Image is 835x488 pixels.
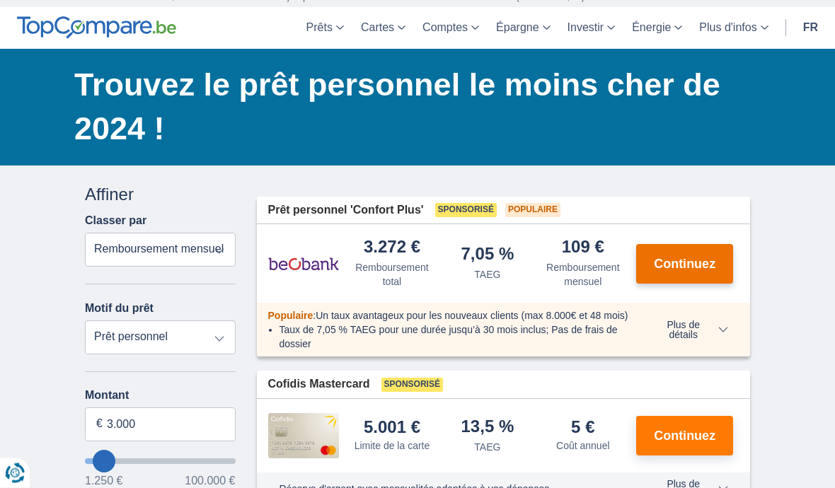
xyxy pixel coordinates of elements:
a: Plus d'infos [691,8,776,50]
div: Coût annuel [556,439,610,453]
span: 1.250 € [85,476,122,487]
span: Prêt personnel 'Confort Plus' [268,203,424,219]
button: Continuez [636,417,733,456]
div: 3.272 € [364,239,420,258]
button: Continuez [636,245,733,284]
a: fr [795,8,827,50]
input: wantToBorrow [85,459,236,465]
a: Énergie [623,8,691,50]
span: € [96,417,103,433]
a: Épargne [488,8,559,50]
div: TAEG [474,441,500,455]
div: Remboursement total [350,261,434,289]
a: Cartes [352,8,414,50]
div: 109 € [562,239,604,258]
div: TAEG [474,268,500,282]
img: pret personnel Beobank [268,247,339,282]
span: Populaire [505,204,560,218]
div: : [257,309,641,323]
img: pret personnel Cofidis CC [268,414,339,459]
span: Cofidis Mastercard [268,377,370,393]
li: Taux de 7,05 % TAEG pour une durée jusqu’à 30 mois inclus; Pas de frais de dossier [280,323,630,352]
span: Sponsorisé [381,378,443,393]
label: Motif du prêt [85,303,154,315]
div: 5 € [571,419,594,436]
a: Investir [559,8,624,50]
span: Un taux avantageux pour les nouveaux clients (max 8.000€ et 48 mois) [316,310,628,322]
a: Comptes [414,8,488,50]
div: 7,05 % [461,246,514,265]
div: 13,5 % [461,419,514,438]
button: Plus de détails [640,320,739,341]
div: Limite de la carte [355,439,430,453]
span: 100.000 € [185,476,235,487]
span: Sponsorisé [435,204,497,218]
img: TopCompare [17,17,176,40]
span: Plus de détails [651,320,728,340]
span: Continuez [654,258,715,271]
h1: Trouvez le prêt personnel le moins cher de 2024 ! [74,64,750,151]
a: Prêts [298,8,352,50]
span: Continuez [654,430,715,443]
span: Populaire [268,310,313,322]
div: Affiner [85,183,236,207]
label: Montant [85,390,236,402]
label: Classer par [85,215,146,228]
div: 5.001 € [364,419,420,436]
div: Remboursement mensuel [541,261,625,289]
